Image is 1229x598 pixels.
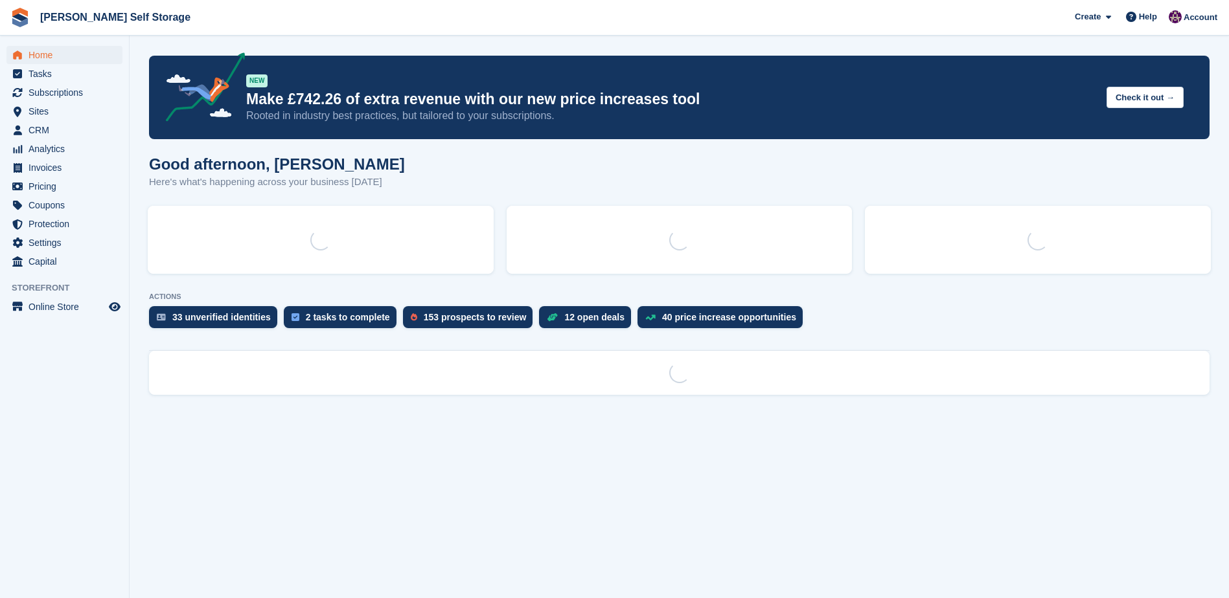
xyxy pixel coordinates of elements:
[29,159,106,177] span: Invoices
[547,313,558,322] img: deal-1b604bf984904fb50ccaf53a9ad4b4a5d6e5aea283cecdc64d6e3604feb123c2.svg
[29,102,106,120] span: Sites
[564,312,625,322] div: 12 open deals
[6,215,122,233] a: menu
[29,46,106,64] span: Home
[246,74,268,87] div: NEW
[403,306,540,335] a: 153 prospects to review
[29,177,106,195] span: Pricing
[10,8,30,27] img: stora-icon-8386f47178a22dfd0bd8f6a31ec36ba5ce8667c1dd55bd0f319d3a0aa187defe.svg
[246,109,1096,123] p: Rooted in industry best practices, but tailored to your subscriptions.
[284,306,403,335] a: 2 tasks to complete
[149,293,1210,301] p: ACTIONS
[107,299,122,315] a: Preview store
[6,121,122,139] a: menu
[645,315,656,320] img: price_increase_opportunities-93ffe204e8149a01c8c9dc8f82e8f89637d9d84a8eef4429ea346261dce0b2c0.svg
[539,306,637,335] a: 12 open deals
[29,65,106,83] span: Tasks
[1139,10,1157,23] span: Help
[6,65,122,83] a: menu
[149,306,284,335] a: 33 unverified identities
[1075,10,1101,23] span: Create
[411,313,417,321] img: prospect-51fa495bee0391a8d652442698ab0144808aea92771e9ea1ae160a38d050c398.svg
[6,252,122,271] a: menu
[29,298,106,316] span: Online Store
[1184,11,1217,24] span: Account
[6,234,122,252] a: menu
[6,196,122,214] a: menu
[35,6,196,28] a: [PERSON_NAME] Self Storage
[29,83,106,102] span: Subscriptions
[6,140,122,158] a: menu
[6,159,122,177] a: menu
[149,175,405,190] p: Here's what's happening across your business [DATE]
[246,90,1096,109] p: Make £742.26 of extra revenue with our new price increases tool
[6,83,122,102] a: menu
[292,313,299,321] img: task-75834270c22a3079a89374b754ae025e5fb1db73e45f91037f5363f120a921f8.svg
[6,298,122,316] a: menu
[6,102,122,120] a: menu
[29,215,106,233] span: Protection
[12,282,129,294] span: Storefront
[662,312,796,322] div: 40 price increase opportunities
[155,52,246,126] img: price-adjustments-announcement-icon-8257ccfd72463d97f412b2fc003d46551f7dbcb40ab6d574587a9cd5c0d94...
[637,306,809,335] a: 40 price increase opportunities
[424,312,527,322] div: 153 prospects to review
[29,140,106,158] span: Analytics
[29,234,106,252] span: Settings
[29,252,106,271] span: Capital
[149,155,405,173] h1: Good afternoon, [PERSON_NAME]
[29,121,106,139] span: CRM
[29,196,106,214] span: Coupons
[6,177,122,195] a: menu
[172,312,271,322] div: 33 unverified identities
[6,46,122,64] a: menu
[157,313,166,321] img: verify_identity-adf6edd0f0f0b5bbfe63781bf79b02c33cf7c696d77639b501bdc392416b5a36.svg
[1169,10,1182,23] img: Nikki Ambrosini
[1107,87,1184,108] button: Check it out →
[306,312,390,322] div: 2 tasks to complete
